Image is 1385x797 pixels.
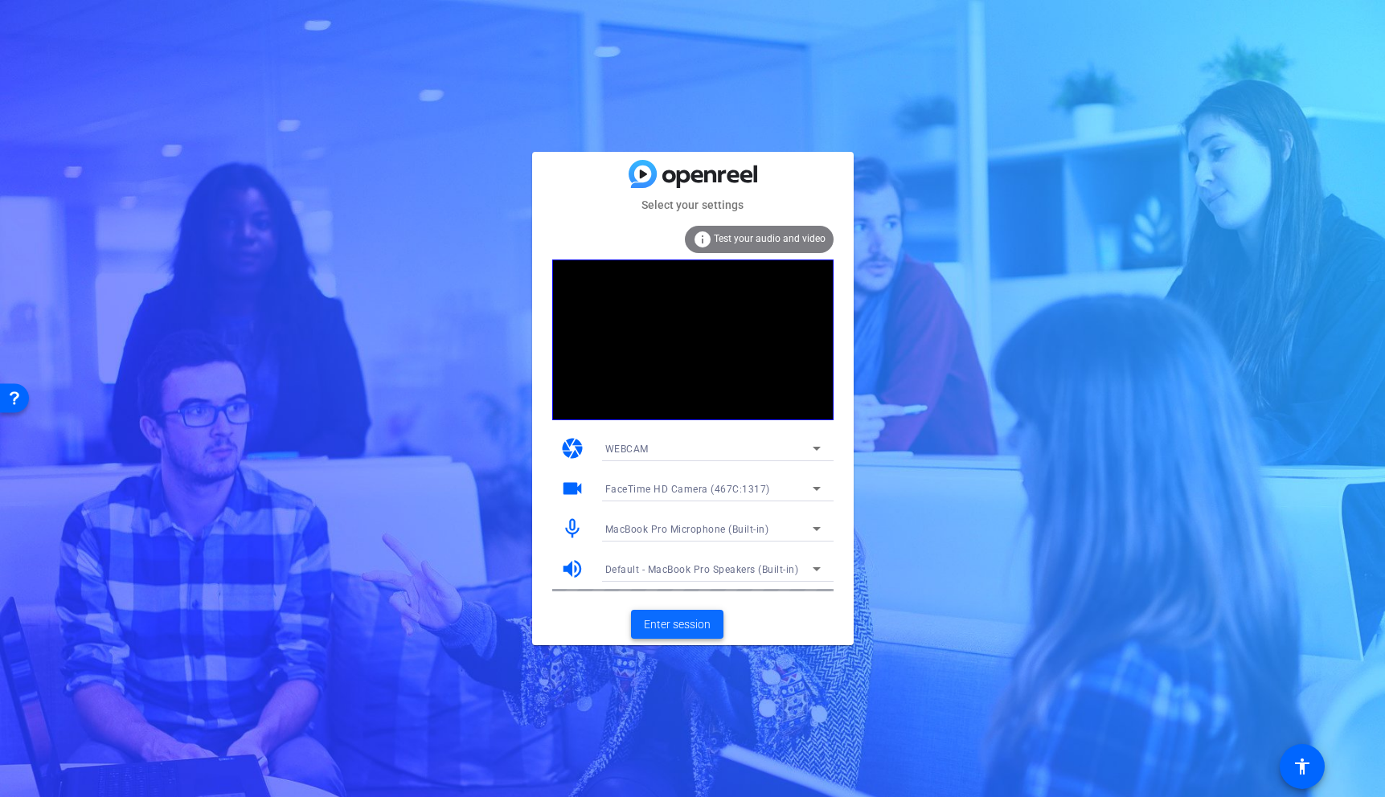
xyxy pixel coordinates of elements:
[629,160,757,188] img: blue-gradient.svg
[532,196,854,214] mat-card-subtitle: Select your settings
[605,443,649,455] span: WEBCAM
[560,436,584,460] mat-icon: camera
[605,524,769,535] span: MacBook Pro Microphone (Built-in)
[560,476,584,501] mat-icon: videocam
[560,557,584,581] mat-icon: volume_up
[631,610,723,639] button: Enter session
[605,564,799,575] span: Default - MacBook Pro Speakers (Built-in)
[693,230,712,249] mat-icon: info
[560,517,584,541] mat-icon: mic_none
[714,233,826,244] span: Test your audio and video
[1293,757,1312,776] mat-icon: accessibility
[605,484,770,495] span: FaceTime HD Camera (467C:1317)
[644,616,711,633] span: Enter session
